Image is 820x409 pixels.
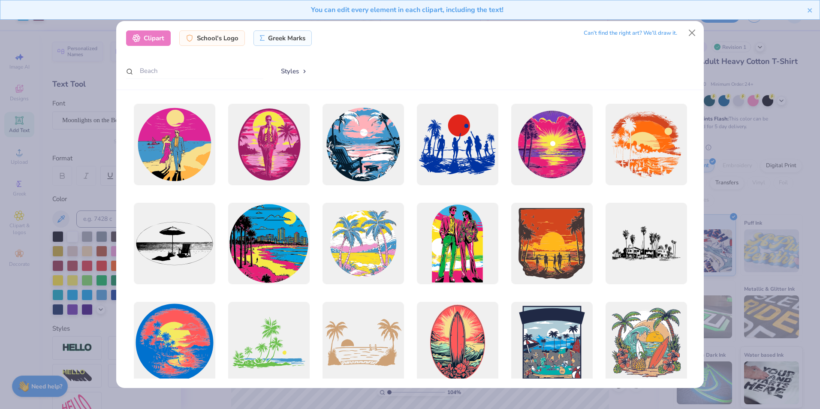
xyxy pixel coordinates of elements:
[272,63,317,79] button: Styles
[807,5,813,15] button: close
[684,24,700,41] button: Close
[7,5,807,15] div: You can edit every element in each clipart, including the text!
[584,26,677,41] div: Can’t find the right art? We’ll draw it.
[126,63,263,79] input: Search by name
[126,30,171,46] div: Clipart
[253,30,312,46] div: Greek Marks
[179,30,245,46] div: School's Logo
